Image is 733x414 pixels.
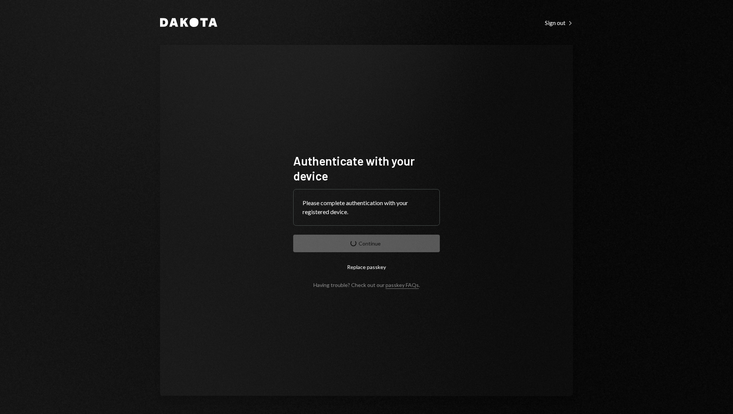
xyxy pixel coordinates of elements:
div: Please complete authentication with your registered device. [303,198,430,216]
div: Sign out [545,19,573,27]
a: passkey FAQs [386,282,419,289]
h1: Authenticate with your device [293,153,440,183]
a: Sign out [545,18,573,27]
button: Replace passkey [293,258,440,276]
div: Having trouble? Check out our . [313,282,420,288]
